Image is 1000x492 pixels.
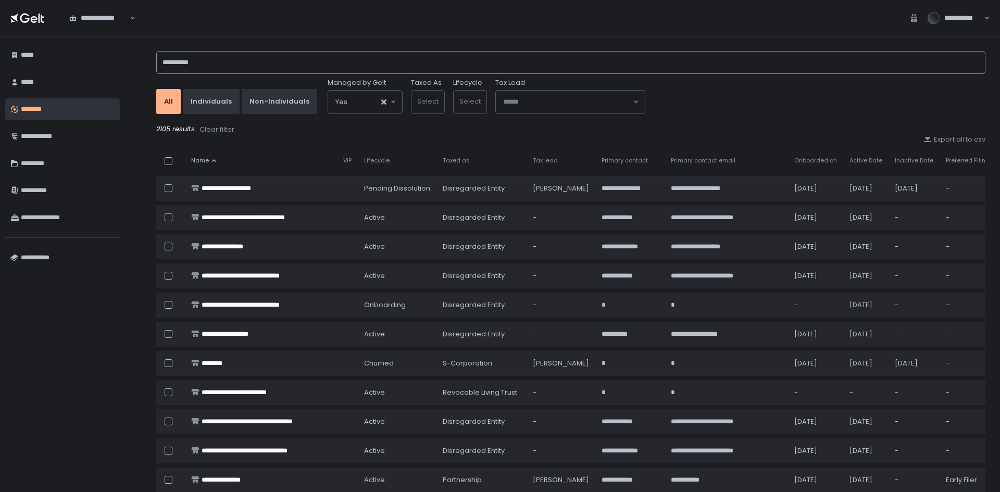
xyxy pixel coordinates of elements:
button: Export all to csv [923,135,985,144]
div: - [533,446,589,456]
span: active [364,446,385,456]
div: Disregarded Entity [443,271,520,281]
div: [DATE] [895,184,933,193]
span: Select [459,96,481,106]
div: - [533,300,589,310]
div: Search for option [328,91,402,113]
div: Disregarded Entity [443,446,520,456]
span: active [364,271,385,281]
div: [DATE] [849,475,882,485]
div: - [946,417,990,426]
div: - [895,213,933,222]
div: [PERSON_NAME] [533,184,589,193]
span: active [364,417,385,426]
div: Disregarded Entity [443,242,520,251]
div: - [533,330,589,339]
div: - [946,388,990,397]
div: - [794,300,837,310]
span: churned [364,359,394,368]
button: Non-Individuals [242,89,317,114]
span: Taxed as [443,157,470,165]
div: [DATE] [849,330,882,339]
span: Lifecycle [364,157,390,165]
div: [DATE] [794,359,837,368]
span: Tax lead [533,157,558,165]
span: Yes [335,97,347,107]
div: 2105 results [156,124,985,135]
div: Disregarded Entity [443,300,520,310]
div: - [533,271,589,281]
div: - [895,475,933,485]
span: Preferred Filing [946,157,990,165]
div: Individuals [191,97,232,106]
div: [PERSON_NAME] [533,359,589,368]
span: Primary contact [602,157,648,165]
div: - [794,388,837,397]
button: All [156,89,181,114]
div: - [895,271,933,281]
button: Individuals [183,89,240,114]
div: - [895,330,933,339]
div: - [946,446,990,456]
div: - [895,300,933,310]
label: Lifecycle [453,78,482,87]
div: Disregarded Entity [443,213,520,222]
div: - [946,184,990,193]
div: All [164,97,173,106]
label: Taxed As [411,78,442,87]
div: [DATE] [849,359,882,368]
div: Search for option [63,7,135,29]
div: Non-Individuals [249,97,309,106]
div: - [946,300,990,310]
div: Revocable Living Trust [443,388,520,397]
div: - [946,330,990,339]
div: [DATE] [849,271,882,281]
div: [DATE] [794,475,837,485]
span: Managed by Gelt [328,78,386,87]
div: - [895,242,933,251]
span: Active Date [849,157,882,165]
div: - [533,388,589,397]
div: [DATE] [794,446,837,456]
div: [DATE] [849,184,882,193]
div: [DATE] [849,446,882,456]
div: [DATE] [849,242,882,251]
span: Tax Lead [495,78,525,87]
div: [DATE] [794,417,837,426]
span: Onboarded on [794,157,837,165]
div: - [533,213,589,222]
div: [PERSON_NAME] [533,475,589,485]
span: Select [417,96,439,106]
div: [DATE] [794,242,837,251]
span: Inactive Date [895,157,933,165]
div: - [533,242,589,251]
div: Disregarded Entity [443,417,520,426]
div: - [946,359,990,368]
div: [DATE] [849,417,882,426]
span: active [364,330,385,339]
div: - [533,417,589,426]
span: Name [191,157,209,165]
div: Disregarded Entity [443,184,520,193]
div: - [895,388,933,397]
div: - [946,213,990,222]
div: Clear filter [199,125,234,134]
div: [DATE] [895,359,933,368]
div: - [849,388,882,397]
div: [DATE] [849,300,882,310]
div: - [946,271,990,281]
button: Clear filter [199,124,235,135]
div: Disregarded Entity [443,330,520,339]
div: S-Corporation [443,359,520,368]
input: Search for option [347,97,380,107]
span: VIP [343,157,352,165]
span: onboarding [364,300,406,310]
span: Primary contact email [671,157,735,165]
div: Early Filer [946,475,990,485]
button: Clear Selected [381,99,386,105]
span: active [364,213,385,222]
div: Partnership [443,475,520,485]
div: [DATE] [794,213,837,222]
div: [DATE] [849,213,882,222]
